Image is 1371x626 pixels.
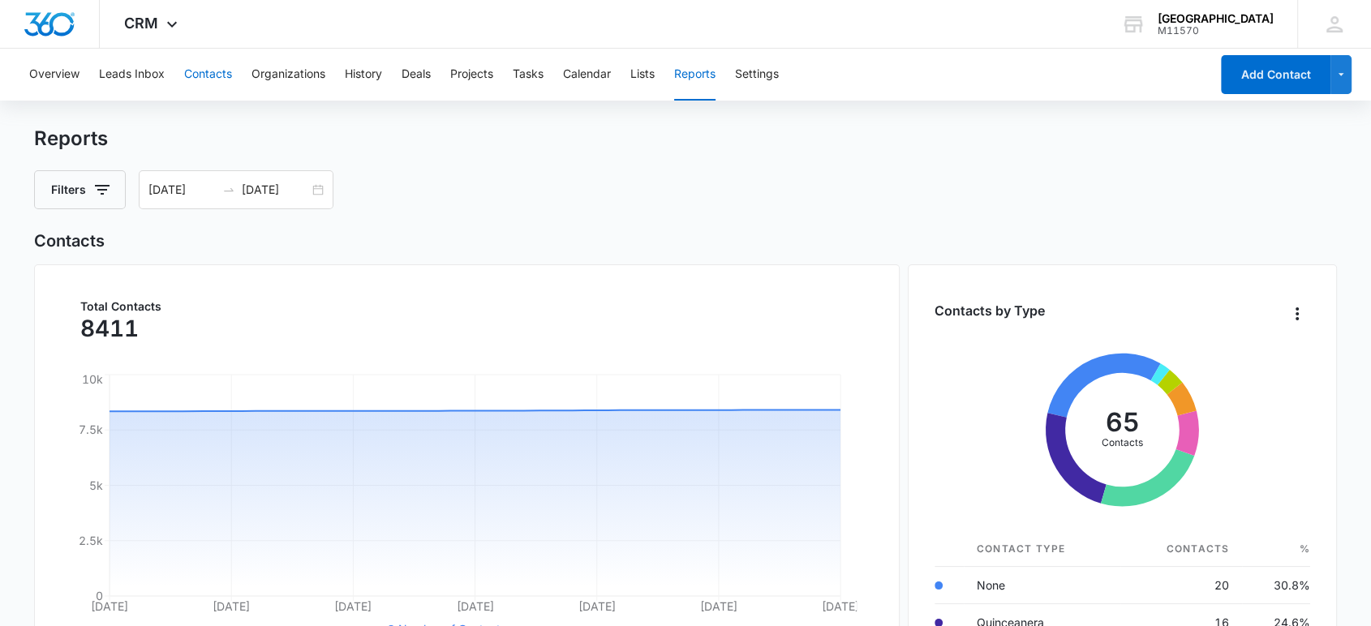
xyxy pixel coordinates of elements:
[563,49,611,101] button: Calendar
[402,49,431,101] button: Deals
[251,49,325,101] button: Organizations
[822,599,859,613] tspan: [DATE]
[80,315,139,341] p: 8411
[964,532,1120,567] th: Contact Type
[735,49,779,101] button: Settings
[513,49,544,101] button: Tasks
[222,183,235,196] span: swap-right
[34,229,1337,253] h2: Contacts
[578,599,616,613] tspan: [DATE]
[964,567,1120,604] td: None
[124,15,158,32] span: CRM
[80,301,161,312] p: Total Contacts
[29,49,80,101] button: Overview
[184,49,232,101] button: Contacts
[450,49,493,101] button: Projects
[1158,25,1274,36] div: account id
[1284,301,1310,327] button: Overflow Menu
[345,49,382,101] button: History
[96,589,103,602] tspan: 0
[99,49,165,101] button: Leads Inbox
[335,599,372,613] tspan: [DATE]
[79,534,103,547] tspan: 2.5k
[89,478,103,491] tspan: 5k
[213,599,250,613] tspan: [DATE]
[630,49,655,101] button: Lists
[1158,12,1274,25] div: account name
[79,422,103,436] tspan: 7.5k
[700,599,737,613] tspan: [DATE]
[1221,55,1330,94] button: Add Contact
[674,49,716,101] button: Reports
[1242,567,1310,604] td: 30.8%
[148,181,216,199] input: Start date
[935,301,1045,320] h3: Contacts by Type
[457,599,494,613] tspan: [DATE]
[34,170,126,209] button: Filters
[34,126,108,151] h1: Reports
[82,371,103,385] tspan: 10k
[1120,532,1242,567] th: Contacts
[91,599,128,613] tspan: [DATE]
[1242,532,1310,567] th: %
[1120,567,1242,604] td: 20
[222,183,235,196] span: to
[242,181,309,199] input: End date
